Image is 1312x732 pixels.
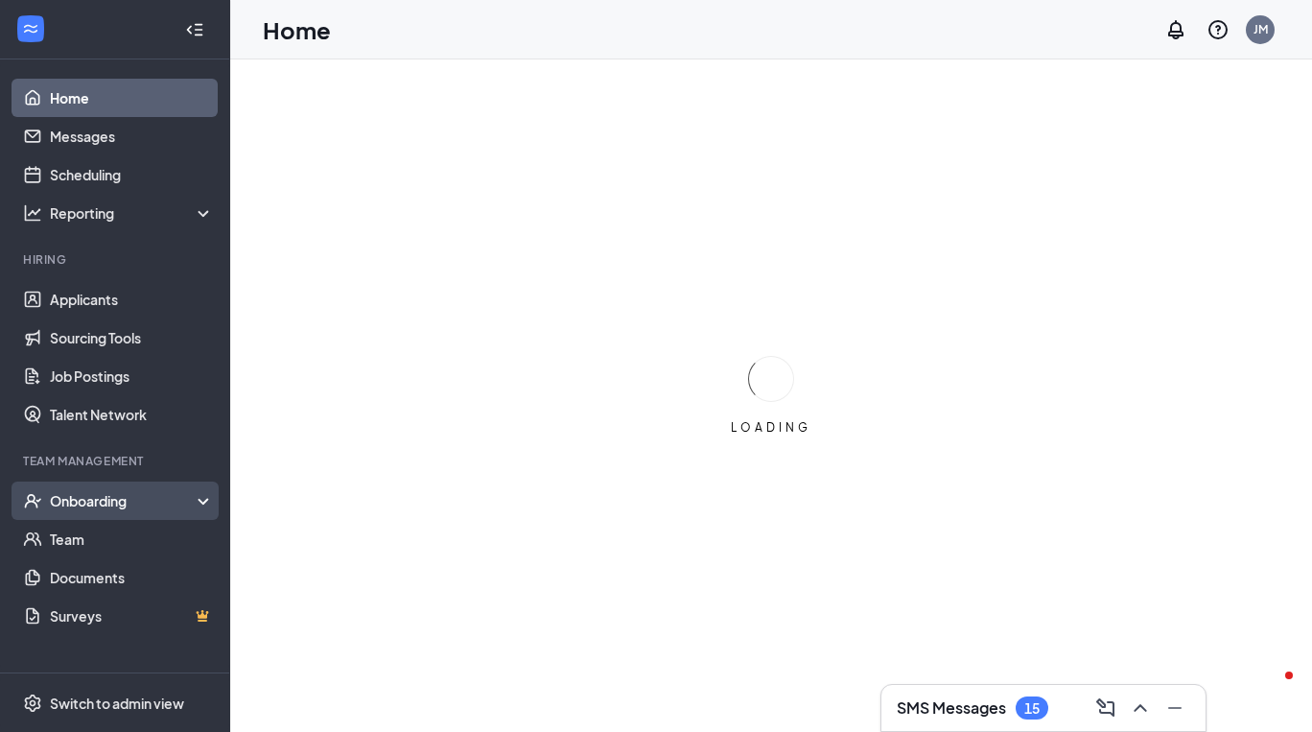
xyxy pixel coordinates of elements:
a: Talent Network [50,395,214,434]
svg: Collapse [185,20,204,39]
button: ChevronUp [1125,693,1156,723]
div: Reporting [50,203,215,223]
a: Applicants [50,280,214,319]
div: Team Management [23,453,210,469]
a: Documents [50,558,214,597]
svg: WorkstreamLogo [21,19,40,38]
a: Job Postings [50,357,214,395]
svg: Notifications [1164,18,1187,41]
a: Home [50,79,214,117]
svg: Settings [23,694,42,713]
div: Hiring [23,251,210,268]
svg: QuestionInfo [1207,18,1230,41]
div: 15 [1024,700,1040,717]
a: Messages [50,117,214,155]
div: JM [1253,21,1268,37]
a: SurveysCrown [50,597,214,635]
iframe: Intercom live chat [1247,667,1293,713]
div: LOADING [723,419,819,436]
svg: ChevronUp [1129,697,1152,720]
div: Switch to admin view [50,694,184,713]
svg: ComposeMessage [1094,697,1117,720]
button: Minimize [1160,693,1190,723]
svg: Analysis [23,203,42,223]
a: Team [50,520,214,558]
h3: SMS Messages [897,697,1006,719]
button: ComposeMessage [1090,693,1121,723]
svg: UserCheck [23,491,42,510]
a: Scheduling [50,155,214,194]
div: Onboarding [50,491,198,510]
svg: Minimize [1163,697,1186,720]
a: Sourcing Tools [50,319,214,357]
h1: Home [263,13,331,46]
